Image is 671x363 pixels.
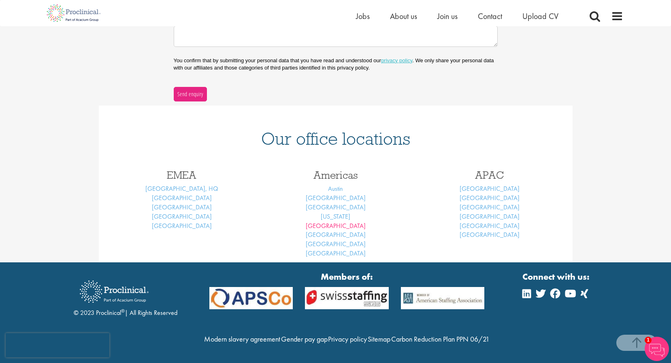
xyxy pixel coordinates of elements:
[390,11,417,21] a: About us
[645,337,652,344] span: 1
[121,308,125,314] sup: ®
[306,240,366,248] a: [GEOGRAPHIC_DATA]
[460,194,520,202] a: [GEOGRAPHIC_DATA]
[522,270,591,283] strong: Connect with us:
[321,212,350,221] a: [US_STATE]
[306,249,366,257] a: [GEOGRAPHIC_DATA]
[645,337,669,361] img: Chatbot
[368,334,390,344] a: Sitemap
[74,275,155,308] img: Proclinical Recruitment
[174,57,498,72] p: You confirm that by submitting your personal data that you have read and understood our . We only...
[281,334,328,344] a: Gender pay gap
[460,222,520,230] a: [GEOGRAPHIC_DATA]
[328,184,343,193] a: Austin
[306,194,366,202] a: [GEOGRAPHIC_DATA]
[177,90,203,99] span: Send enquiry
[145,184,218,193] a: [GEOGRAPHIC_DATA], HQ
[203,287,299,309] img: APSCo
[204,334,280,344] a: Modern slavery agreement
[6,333,109,357] iframe: reCAPTCHA
[174,87,207,101] button: Send enquiry
[152,194,212,202] a: [GEOGRAPHIC_DATA]
[111,170,253,180] h3: EMEA
[391,334,490,344] a: Carbon Reduction Plan PPN 06/21
[522,11,558,21] a: Upload CV
[152,203,212,211] a: [GEOGRAPHIC_DATA]
[419,170,560,180] h3: APAC
[152,212,212,221] a: [GEOGRAPHIC_DATA]
[299,287,395,309] img: APSCo
[306,203,366,211] a: [GEOGRAPHIC_DATA]
[209,270,485,283] strong: Members of:
[306,230,366,239] a: [GEOGRAPHIC_DATA]
[395,287,491,309] img: APSCo
[356,11,370,21] a: Jobs
[381,57,412,63] a: privacy policy
[152,222,212,230] a: [GEOGRAPHIC_DATA]
[437,11,458,21] a: Join us
[328,334,367,344] a: Privacy policy
[460,203,520,211] a: [GEOGRAPHIC_DATA]
[306,222,366,230] a: [GEOGRAPHIC_DATA]
[478,11,502,21] a: Contact
[74,274,177,318] div: © 2023 Proclinical | All Rights Reserved
[460,230,520,239] a: [GEOGRAPHIC_DATA]
[265,170,407,180] h3: Americas
[111,130,560,148] h1: Our office locations
[460,212,520,221] a: [GEOGRAPHIC_DATA]
[460,184,520,193] a: [GEOGRAPHIC_DATA]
